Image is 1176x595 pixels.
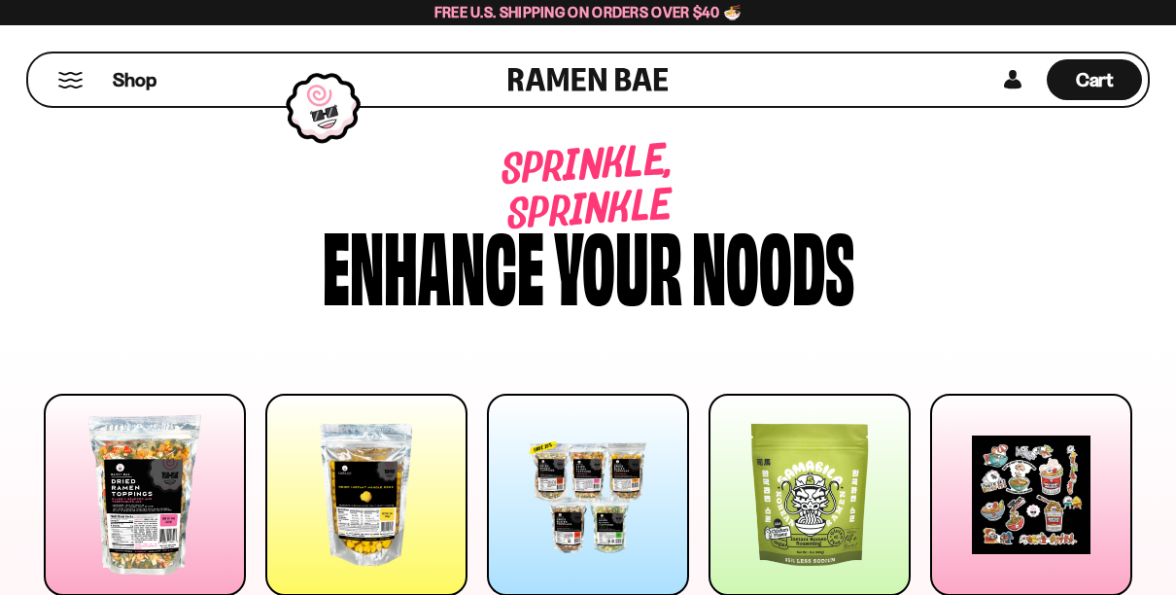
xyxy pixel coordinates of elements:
span: Shop [113,67,156,93]
span: Free U.S. Shipping on Orders over $40 🍜 [434,3,743,21]
a: Shop [113,59,156,100]
div: noods [692,217,854,309]
div: Enhance [323,217,544,309]
div: Cart [1047,53,1142,106]
span: Cart [1076,68,1114,91]
div: your [554,217,682,309]
button: Mobile Menu Trigger [57,72,84,88]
